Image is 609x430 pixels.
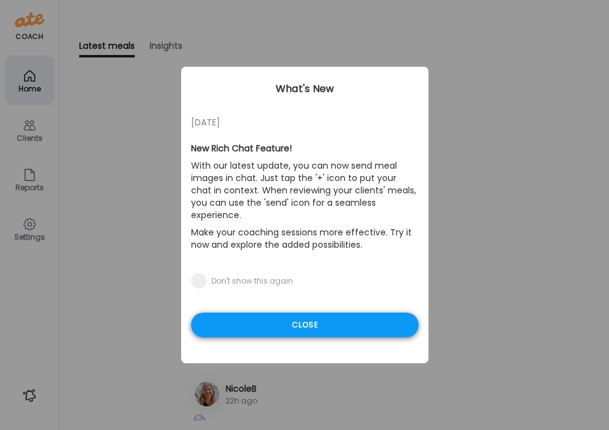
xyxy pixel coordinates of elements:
div: [DATE] [191,115,419,130]
p: With our latest update, you can now send meal images in chat. Just tap the '+' icon to put your c... [191,157,419,224]
p: Make your coaching sessions more effective. Try it now and explore the added possibilities. [191,224,419,253]
div: What's New [181,82,428,96]
div: Close [191,313,419,337]
b: New Rich Chat Feature! [191,142,292,154]
div: Don't show this again [211,276,293,286]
